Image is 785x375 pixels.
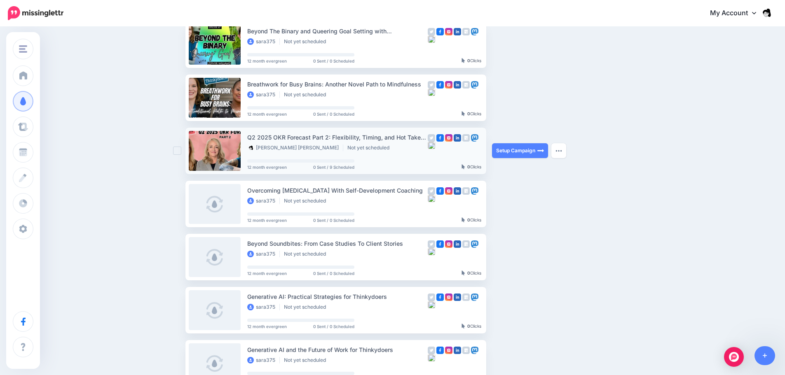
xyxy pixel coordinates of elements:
img: pointer-grey-darker.png [462,324,465,328]
img: menu.png [19,45,27,53]
img: mastodon-square.png [471,240,478,248]
img: dots.png [555,149,562,152]
img: bluesky-square.png [428,248,435,255]
div: Overcoming [MEDICAL_DATA] With Self-Development Coaching [247,186,428,195]
img: mastodon-square.png [471,293,478,301]
li: sara375 [247,304,280,310]
img: linkedin-square.png [454,347,461,354]
span: 12 month evergreen [247,112,287,116]
span: 0 Sent / 0 Scheduled [313,271,354,275]
b: 0 [467,164,470,169]
img: bluesky-square.png [428,354,435,361]
img: pointer-grey-darker.png [462,164,465,169]
div: Clicks [462,58,481,63]
img: mastodon-square.png [471,28,478,35]
span: 0 Sent / 9 Scheduled [313,165,354,169]
img: linkedin-square.png [454,134,461,142]
img: mastodon-square.png [471,134,478,142]
img: pointer-grey-darker.png [462,58,465,63]
div: Clicks [462,324,481,329]
div: Clicks [462,271,481,276]
img: instagram-square.png [445,81,452,89]
b: 0 [467,217,470,222]
img: bluesky-square.png [428,35,435,43]
li: Not yet scheduled [284,357,330,363]
div: Beyond Soundbites: From Case Studies To Client Stories [247,239,428,248]
img: twitter-grey-square.png [428,293,435,301]
img: linkedin-square.png [454,28,461,35]
img: facebook-square.png [436,240,444,248]
img: instagram-square.png [445,347,452,354]
img: linkedin-square.png [454,81,461,89]
li: sara375 [247,38,280,45]
img: google_business-grey-square.png [462,81,470,89]
div: Generative AI and the Future of Work for Thinkydoers [247,345,428,354]
li: sara375 [247,198,280,204]
img: bluesky-square.png [428,301,435,308]
li: sara375 [247,91,280,98]
span: 0 Sent / 0 Scheduled [313,59,354,63]
img: bluesky-square.png [428,89,435,96]
img: twitter-grey-square.png [428,347,435,354]
img: pointer-grey-darker.png [462,111,465,116]
b: 0 [467,111,470,116]
img: facebook-square.png [436,81,444,89]
img: pointer-grey-darker.png [462,270,465,275]
img: mastodon-square.png [471,187,478,195]
img: bluesky-square.png [428,195,435,202]
li: Not yet scheduled [284,198,330,204]
img: twitter-grey-square.png [428,81,435,89]
img: linkedin-square.png [454,240,461,248]
span: 12 month evergreen [247,165,287,169]
a: Setup Campaign [492,143,548,158]
li: sara375 [247,357,280,363]
span: 12 month evergreen [247,59,287,63]
b: 0 [467,270,470,275]
li: Not yet scheduled [284,38,330,45]
img: google_business-grey-square.png [462,240,470,248]
img: mastodon-square.png [471,81,478,89]
img: google_business-grey-square.png [462,187,470,195]
img: instagram-square.png [445,240,452,248]
li: sara375 [247,251,280,257]
img: instagram-square.png [445,187,452,195]
img: arrow-long-right-white.png [537,147,544,154]
img: linkedin-square.png [454,293,461,301]
img: facebook-square.png [436,347,444,354]
img: facebook-square.png [436,134,444,142]
div: Q2 2025 OKR Forecast Part 2: Flexibility, Timing, and Hot Takes with Three Trusted OKR Experts [247,133,428,142]
li: [PERSON_NAME] [PERSON_NAME] [247,144,343,151]
span: 12 month evergreen [247,271,287,275]
span: 12 month evergreen [247,218,287,222]
img: linkedin-square.png [454,187,461,195]
span: 12 month evergreen [247,324,287,328]
img: google_business-grey-square.png [462,293,470,301]
div: Breathwork for Busy Brains: Another Novel Path to Mindfulness [247,79,428,89]
img: bluesky-square.png [428,142,435,149]
b: 0 [467,58,470,63]
div: Clicks [462,112,481,116]
img: facebook-square.png [436,293,444,301]
img: twitter-grey-square.png [428,240,435,248]
img: twitter-grey-square.png [428,134,435,142]
span: 0 Sent / 0 Scheduled [313,112,354,116]
img: twitter-grey-square.png [428,187,435,195]
div: Beyond The Binary and Queering Goal Setting with [PERSON_NAME] [247,26,428,36]
span: 0 Sent / 0 Scheduled [313,324,354,328]
div: Generative AI: Practical Strategies for Thinkydoers [247,292,428,301]
div: Clicks [462,165,481,170]
b: 0 [467,324,470,328]
img: facebook-square.png [436,28,444,35]
li: Not yet scheduled [347,144,394,151]
img: instagram-square.png [445,293,452,301]
img: facebook-square.png [436,187,444,195]
img: Missinglettr [8,6,63,20]
a: My Account [702,3,773,23]
li: Not yet scheduled [284,251,330,257]
div: Open Intercom Messenger [724,347,744,367]
div: Clicks [462,218,481,223]
img: pointer-grey-darker.png [462,217,465,222]
img: instagram-square.png [445,28,452,35]
li: Not yet scheduled [284,304,330,310]
img: twitter-grey-square.png [428,28,435,35]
